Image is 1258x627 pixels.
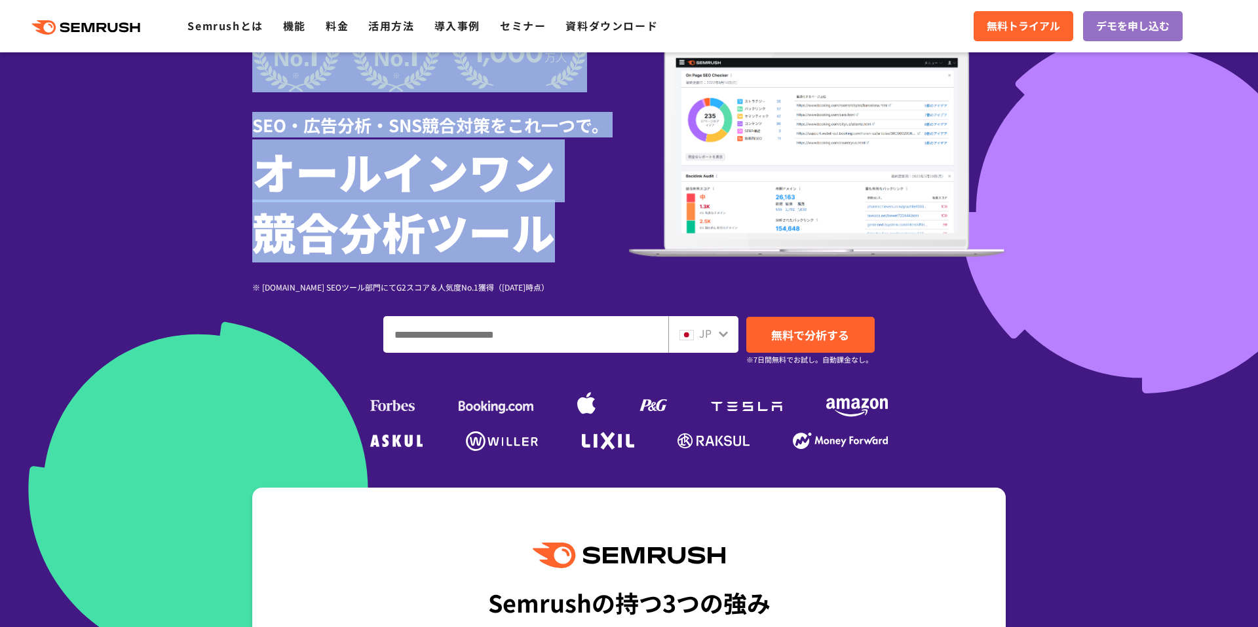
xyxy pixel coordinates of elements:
[283,18,306,33] a: 機能
[384,317,668,352] input: ドメイン、キーワードまたはURLを入力してください
[974,11,1073,41] a: 無料トライアル
[500,18,546,33] a: セミナー
[1083,11,1183,41] a: デモを申し込む
[187,18,263,33] a: Semrushとは
[565,18,658,33] a: 資料ダウンロード
[488,578,771,626] div: Semrushの持つ3つの強み
[699,325,712,341] span: JP
[434,18,480,33] a: 導入事例
[1096,18,1170,35] span: デモを申し込む
[252,92,629,137] div: SEO・広告分析・SNS競合対策をこれ一つで。
[252,141,629,261] h1: オールインワン 競合分析ツール
[987,18,1060,35] span: 無料トライアル
[746,317,875,353] a: 無料で分析する
[368,18,414,33] a: 活用方法
[326,18,349,33] a: 料金
[252,281,629,293] div: ※ [DOMAIN_NAME] SEOツール部門にてG2スコア＆人気度No.1獲得（[DATE]時点）
[533,543,725,568] img: Semrush
[746,353,873,366] small: ※7日間無料でお試し。自動課金なし。
[771,327,849,343] span: 無料で分析する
